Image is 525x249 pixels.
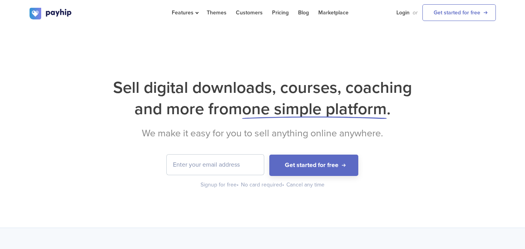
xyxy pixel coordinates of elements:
[387,99,391,119] span: .
[241,181,285,189] div: No card required
[269,155,358,176] button: Get started for free
[237,181,239,188] span: •
[242,99,387,119] span: one simple platform
[286,181,324,189] div: Cancel any time
[201,181,239,189] div: Signup for free
[30,127,496,139] h2: We make it easy for you to sell anything online anywhere.
[422,4,496,21] a: Get started for free
[30,77,496,120] h1: Sell digital downloads, courses, coaching and more from
[282,181,284,188] span: •
[172,9,197,16] span: Features
[167,155,264,175] input: Enter your email address
[30,8,72,19] img: logo.svg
